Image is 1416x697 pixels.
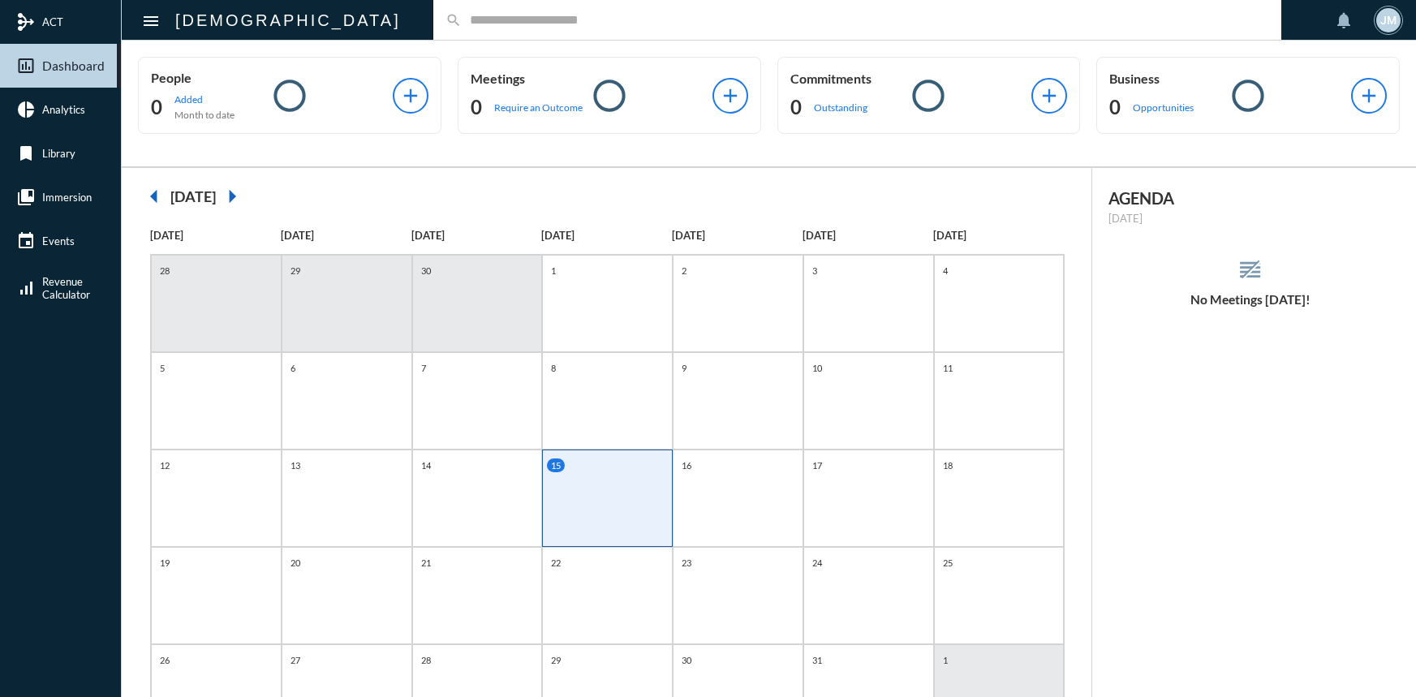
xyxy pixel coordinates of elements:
p: 16 [678,458,695,472]
span: Library [42,147,75,160]
span: Analytics [42,103,85,116]
p: 15 [547,458,565,472]
h2: AGENDA [1108,188,1392,208]
p: 5 [156,361,169,375]
mat-icon: Side nav toggle icon [141,11,161,31]
span: Immersion [42,191,92,204]
p: 13 [286,458,304,472]
p: 7 [417,361,430,375]
p: 24 [808,556,826,570]
h2: [DATE] [170,187,216,205]
p: 8 [547,361,560,375]
p: [DATE] [803,229,933,242]
p: 25 [939,556,957,570]
span: Dashboard [42,58,105,73]
p: 17 [808,458,826,472]
p: 20 [286,556,304,570]
p: 9 [678,361,691,375]
span: Revenue Calculator [42,275,90,301]
p: 18 [939,458,957,472]
p: [DATE] [1108,212,1392,225]
span: Events [42,234,75,247]
mat-icon: bookmark [16,144,36,163]
p: 14 [417,458,435,472]
p: 2 [678,264,691,278]
p: 12 [156,458,174,472]
p: 28 [417,653,435,667]
span: ACT [42,15,63,28]
p: 1 [939,653,952,667]
p: [DATE] [541,229,672,242]
p: 28 [156,264,174,278]
mat-icon: signal_cellular_alt [16,278,36,298]
p: 26 [156,653,174,667]
p: [DATE] [672,229,803,242]
p: 22 [547,556,565,570]
mat-icon: reorder [1237,256,1263,283]
p: 21 [417,556,435,570]
p: [DATE] [411,229,542,242]
p: 6 [286,361,299,375]
p: 30 [417,264,435,278]
p: [DATE] [933,229,1064,242]
p: 4 [939,264,952,278]
p: 27 [286,653,304,667]
mat-icon: pie_chart [16,100,36,119]
mat-icon: arrow_left [138,180,170,213]
p: 1 [547,264,560,278]
p: 29 [286,264,304,278]
mat-icon: arrow_right [216,180,248,213]
p: 29 [547,653,565,667]
p: 10 [808,361,826,375]
mat-icon: collections_bookmark [16,187,36,207]
mat-icon: notifications [1334,11,1354,30]
h2: [DEMOGRAPHIC_DATA] [175,7,401,33]
p: 11 [939,361,957,375]
mat-icon: event [16,231,36,251]
p: [DATE] [281,229,411,242]
p: 31 [808,653,826,667]
p: 19 [156,556,174,570]
mat-icon: mediation [16,12,36,32]
mat-icon: insert_chart_outlined [16,56,36,75]
p: 23 [678,556,695,570]
p: 30 [678,653,695,667]
button: Toggle sidenav [135,4,167,37]
p: [DATE] [150,229,281,242]
mat-icon: search [445,12,462,28]
div: JM [1376,8,1401,32]
p: 3 [808,264,821,278]
h5: No Meetings [DATE]! [1092,292,1408,307]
